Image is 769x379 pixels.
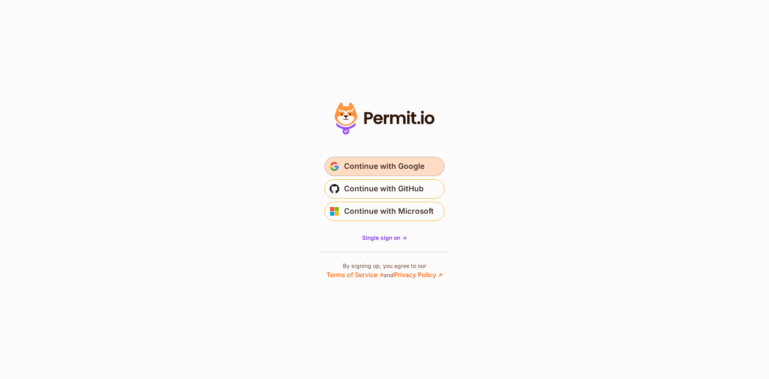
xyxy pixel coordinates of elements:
span: Continue with GitHub [344,182,424,195]
span: Continue with Microsoft [344,205,434,218]
button: Continue with Microsoft [324,202,445,221]
p: By signing up, you agree to our and [326,262,443,280]
button: Continue with GitHub [324,179,445,199]
a: Single sign on -> [362,234,407,242]
a: Privacy Policy ↗ [394,271,443,279]
a: Terms of Service ↗ [326,271,384,279]
span: Single sign on -> [362,234,407,241]
button: Continue with Google [324,157,445,176]
span: Continue with Google [344,160,425,173]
